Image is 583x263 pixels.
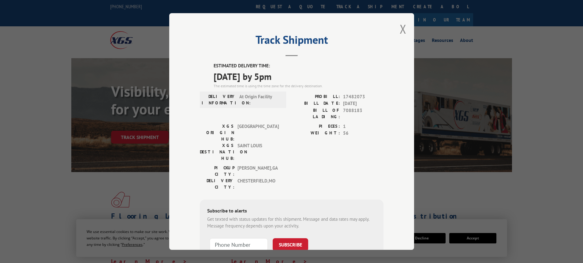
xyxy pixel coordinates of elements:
span: [DATE] by 5pm [214,70,383,83]
span: CHESTERFIELD , MO [237,178,279,190]
span: [DATE] [343,100,383,107]
div: The estimated time is using the time zone for the delivery destination. [214,83,383,89]
span: [GEOGRAPHIC_DATA] [237,123,279,142]
label: WEIGHT: [292,130,340,137]
span: 56 [343,130,383,137]
label: DELIVERY CITY: [200,178,234,190]
input: Phone Number [210,238,268,251]
div: Get texted with status updates for this shipment. Message and data rates may apply. Message frequ... [207,216,376,230]
label: ESTIMATED DELIVERY TIME: [214,62,383,70]
label: BILL DATE: [292,100,340,107]
span: [PERSON_NAME] , GA [237,165,279,178]
button: SUBSCRIBE [273,238,308,251]
label: PIECES: [292,123,340,130]
label: BILL OF LADING: [292,107,340,120]
label: PROBILL: [292,93,340,100]
span: 7088183 [343,107,383,120]
h2: Track Shipment [200,36,383,47]
button: Close modal [400,21,406,37]
span: 17482073 [343,93,383,100]
span: SAINT LOUIS [237,142,279,162]
span: 1 [343,123,383,130]
span: At Origin Facility [239,93,281,106]
div: Subscribe to alerts [207,207,376,216]
label: XGS DESTINATION HUB: [200,142,234,162]
label: PICKUP CITY: [200,165,234,178]
label: XGS ORIGIN HUB: [200,123,234,142]
label: DELIVERY INFORMATION: [202,93,236,106]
